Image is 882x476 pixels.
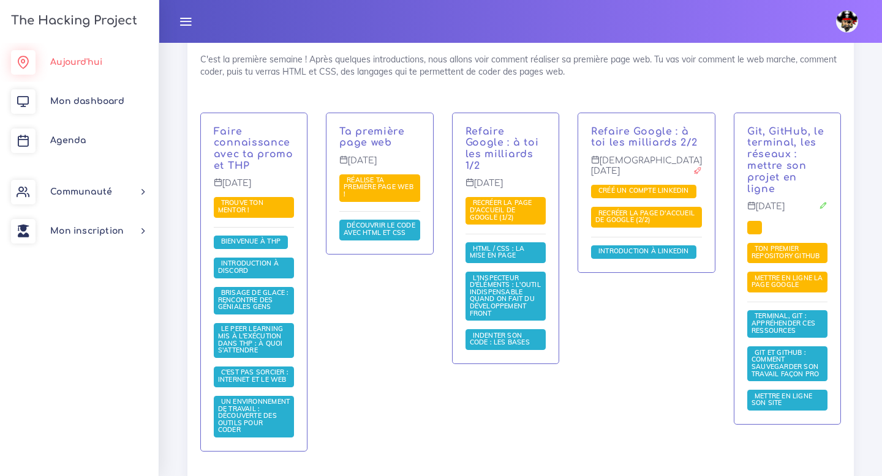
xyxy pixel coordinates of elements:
a: Réalise ta première page web ! [344,176,413,199]
a: Découvrir le code avec HTML et CSS [344,221,415,237]
a: Recréer la page d'accueil de Google (2/2) [595,209,695,225]
a: Refaire Google : à toi les milliards 2/2 [591,126,698,149]
a: Introduction à LinkedIn [595,247,692,256]
a: Mettre en ligne son site [752,392,812,408]
p: [DATE] [214,178,294,198]
a: Git et GitHub : comment sauvegarder son travail façon pro [752,349,823,379]
span: Trouve ton mentor ! [218,198,263,214]
span: Réalise ta première page web ! [344,176,413,198]
span: Introduction à Discord [218,259,279,275]
span: Un environnement de travail : découverte des outils pour coder [218,397,290,434]
span: Mon dashboard [50,97,124,106]
span: Ton premier repository GitHub [752,244,823,260]
span: Introduction à LinkedIn [595,247,692,255]
span: Mettre en ligne son site [752,392,812,407]
a: Terminal, Git : appréhender ces ressources [752,312,815,335]
a: Refaire Google : à toi les milliards 1/2 [466,126,539,171]
a: Trouve ton mentor ! [218,199,263,215]
span: Mon inscription [50,226,124,236]
a: Brisage de glace : rencontre des géniales gens [218,289,289,311]
span: Aujourd'hui [50,58,102,67]
span: Bienvenue à THP [218,237,284,245]
span: Agenda [50,136,86,145]
a: Ton premier repository GitHub [752,245,823,261]
a: Introduction à Discord [218,259,279,275]
p: [DATE] [747,201,827,221]
a: Créé un compte LinkedIn [595,187,692,195]
a: C'est pas sorcier : internet et le web [218,368,290,384]
a: Git, GitHub, le terminal, les réseaux : mettre son projet en ligne [747,126,824,195]
a: Indenter son code : les bases [470,332,533,348]
p: [DEMOGRAPHIC_DATA][DATE] [591,155,702,185]
a: Mettre en ligne la page Google [752,274,823,290]
a: L'inspecteur d'éléments : l'outil indispensable quand on fait du développement front [470,273,541,318]
a: Recréer la page d'accueil de Google (1/2) [470,199,532,221]
p: [DATE] [466,178,546,198]
a: Le Peer learning mis à l'exécution dans THP : à quoi s'attendre [218,325,283,355]
img: avatar [836,10,858,32]
span: Brisage de glace : rencontre des géniales gens [218,288,289,311]
span: Terminal, Git : appréhender ces ressources [752,311,815,334]
h3: The Hacking Project [7,14,137,28]
a: Faire connaissance avec ta promo et THP [214,126,293,171]
span: Découvrir le code avec HTML et CSS [344,221,415,237]
span: Git et GitHub : comment sauvegarder son travail façon pro [752,348,823,378]
span: Recréer la page d'accueil de Google (1/2) [470,198,532,221]
p: [DATE] [339,155,420,175]
a: HTML / CSS : la mise en page [470,245,525,261]
span: C'est pas sorcier : internet et le web [218,368,290,384]
span: Créé un compte LinkedIn [595,186,692,195]
span: Indenter son code : les bases [470,331,533,347]
a: Bienvenue à THP [218,237,284,246]
a: Ta première page web [339,126,405,149]
span: HTML / CSS : la mise en page [470,244,525,260]
span: Communauté [50,187,112,196]
a: Un environnement de travail : découverte des outils pour coder [218,398,290,434]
